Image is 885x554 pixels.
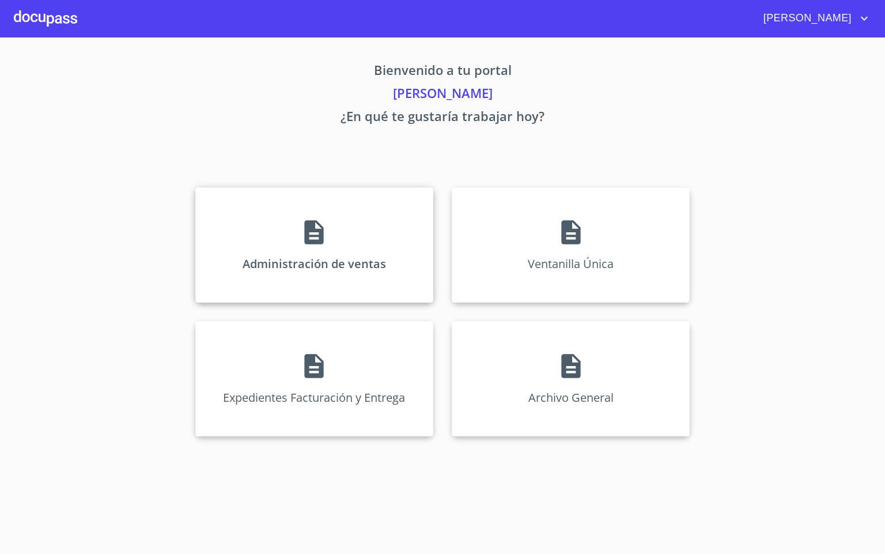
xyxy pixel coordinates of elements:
button: account of current user [755,9,871,28]
p: Archivo General [528,390,614,405]
p: Bienvenido a tu portal [88,61,797,84]
p: ¿En qué te gustaría trabajar hoy? [88,107,797,130]
p: Ventanilla Única [528,256,614,272]
p: Expedientes Facturación y Entrega [223,390,405,405]
span: [PERSON_NAME] [755,9,857,28]
p: Administración de ventas [243,256,386,272]
p: [PERSON_NAME] [88,84,797,107]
